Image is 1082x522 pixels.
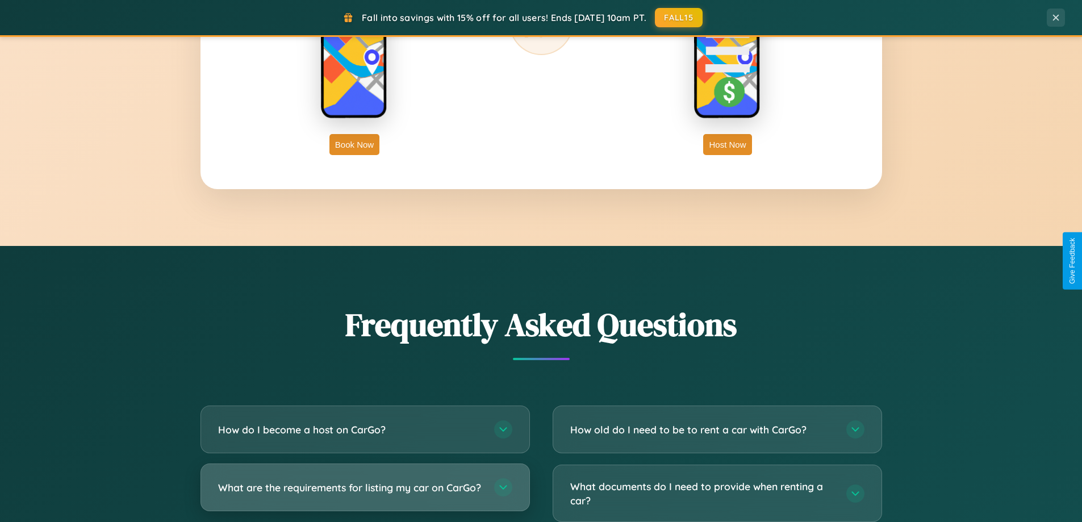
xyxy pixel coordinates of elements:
h3: How do I become a host on CarGo? [218,423,483,437]
button: Book Now [329,134,379,155]
span: Fall into savings with 15% off for all users! Ends [DATE] 10am PT. [362,12,646,23]
h3: What are the requirements for listing my car on CarGo? [218,481,483,495]
div: Give Feedback [1068,238,1076,284]
h3: What documents do I need to provide when renting a car? [570,479,835,507]
h3: How old do I need to be to rent a car with CarGo? [570,423,835,437]
button: Host Now [703,134,751,155]
button: FALL15 [655,8,703,27]
h2: Frequently Asked Questions [200,303,882,346]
